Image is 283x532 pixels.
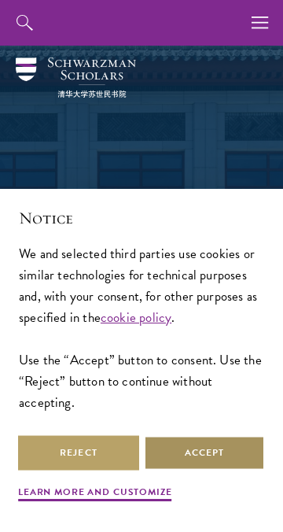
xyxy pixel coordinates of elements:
a: cookie policy [101,308,171,327]
button: Learn more and customize [18,485,172,504]
button: Reject [18,435,139,471]
img: Schwarzman Scholars [16,57,136,98]
button: Accept [144,435,265,471]
div: We and selected third parties use cookies or similar technologies for technical purposes and, wit... [19,243,264,413]
h2: Notice [19,208,264,230]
